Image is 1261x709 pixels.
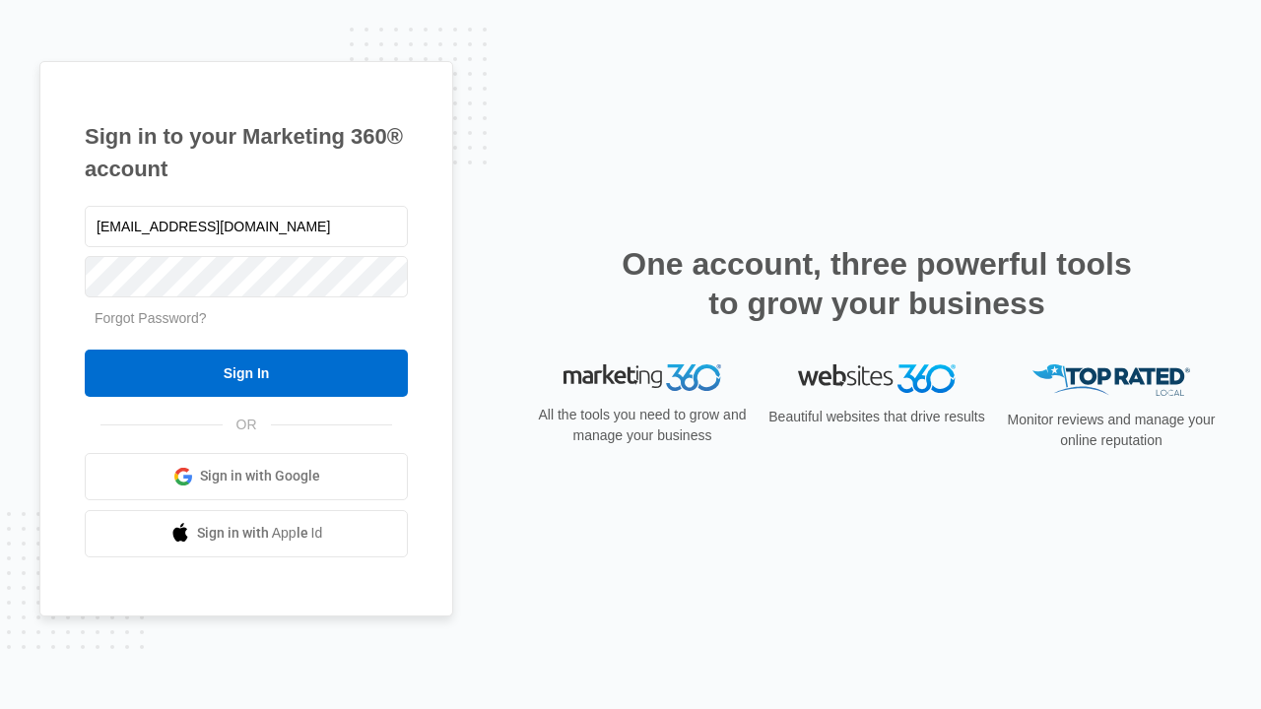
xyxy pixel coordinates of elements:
[798,364,956,393] img: Websites 360
[616,244,1138,323] h2: One account, three powerful tools to grow your business
[95,310,207,326] a: Forgot Password?
[766,407,987,427] p: Beautiful websites that drive results
[197,523,323,544] span: Sign in with Apple Id
[85,350,408,397] input: Sign In
[85,120,408,185] h1: Sign in to your Marketing 360® account
[223,415,271,435] span: OR
[85,510,408,557] a: Sign in with Apple Id
[1001,410,1222,451] p: Monitor reviews and manage your online reputation
[1032,364,1190,397] img: Top Rated Local
[85,453,408,500] a: Sign in with Google
[200,466,320,486] span: Sign in with Google
[85,206,408,247] input: Email
[564,364,721,392] img: Marketing 360
[532,405,753,446] p: All the tools you need to grow and manage your business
